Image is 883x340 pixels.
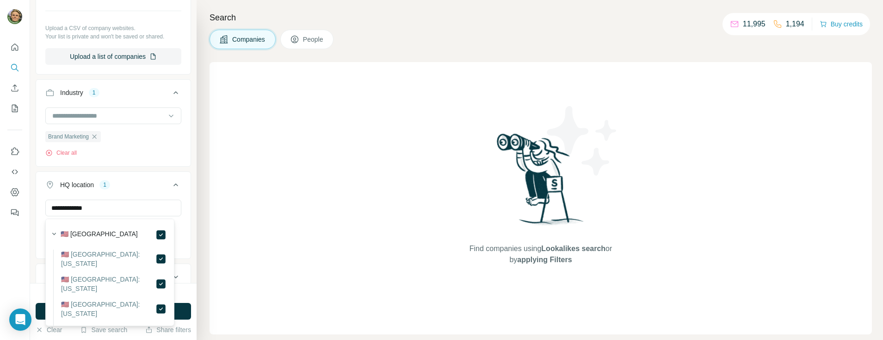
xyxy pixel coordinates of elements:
[541,245,605,252] span: Lookalikes search
[517,256,572,264] span: applying Filters
[145,325,191,334] button: Share filters
[45,24,181,32] p: Upload a CSV of company websites.
[61,229,138,240] label: 🇺🇸 [GEOGRAPHIC_DATA]
[60,88,83,97] div: Industry
[303,35,324,44] span: People
[36,174,191,200] button: HQ location1
[45,32,181,41] p: Your list is private and won't be saved or shared.
[7,100,22,117] button: My lists
[45,48,181,65] button: Upload a list of companies
[743,19,766,30] p: 11,995
[7,164,22,180] button: Use Surfe API
[7,9,22,24] img: Avatar
[7,143,22,160] button: Use Surfe on LinkedIn
[232,35,266,44] span: Companies
[48,132,89,141] span: Brand Marketing
[99,181,110,189] div: 1
[7,184,22,201] button: Dashboard
[7,80,22,96] button: Enrich CSV
[9,309,31,331] div: Open Intercom Messenger
[493,131,589,234] img: Surfe Illustration - Woman searching with binoculars
[7,59,22,76] button: Search
[61,275,155,293] label: 🇺🇸 [GEOGRAPHIC_DATA]: [US_STATE]
[36,266,191,288] button: Annual revenue ($)
[80,325,127,334] button: Save search
[89,88,99,97] div: 1
[60,180,94,189] div: HQ location
[7,39,22,56] button: Quick start
[820,18,863,31] button: Buy credits
[210,11,872,24] h4: Search
[45,149,77,157] button: Clear all
[36,82,191,107] button: Industry1
[467,243,615,265] span: Find companies using or by
[36,303,191,320] button: Run search
[7,204,22,221] button: Feedback
[786,19,804,30] p: 1,194
[541,99,624,183] img: Surfe Illustration - Stars
[61,300,155,318] label: 🇺🇸 [GEOGRAPHIC_DATA]: [US_STATE]
[36,325,62,334] button: Clear
[61,250,155,268] label: 🇺🇸 [GEOGRAPHIC_DATA]: [US_STATE]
